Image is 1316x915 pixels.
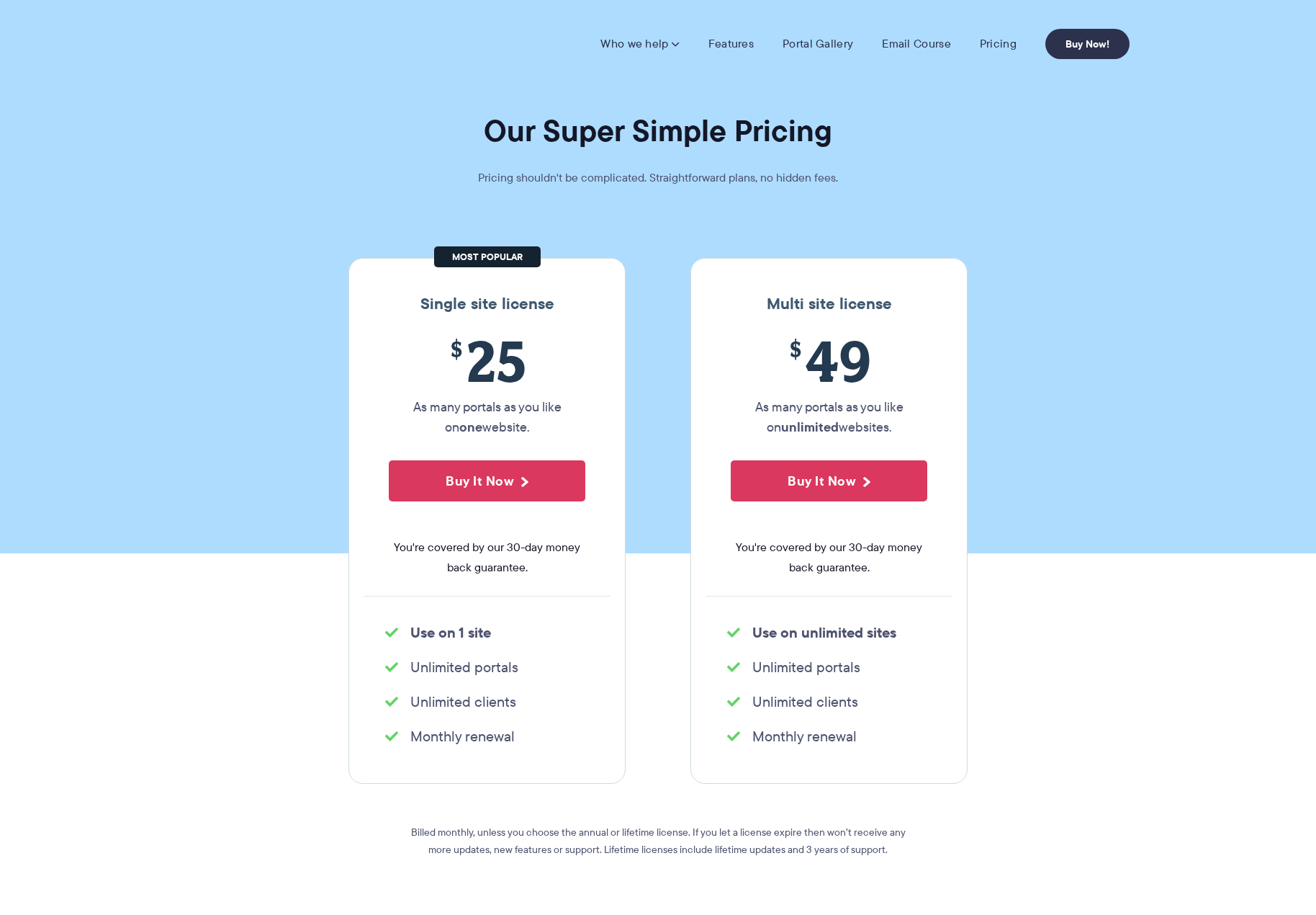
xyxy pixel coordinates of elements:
p: As many portals as you like on websites. [731,397,927,437]
a: Pricing [980,37,1017,51]
li: Unlimited clients [727,692,931,712]
button: Buy It Now [731,460,927,501]
span: 25 [389,328,585,393]
a: Who we help [600,37,679,51]
h3: Multi site license [706,295,952,313]
a: Portal Gallery [783,37,853,51]
a: Buy Now! [1045,29,1130,59]
li: Unlimited portals [727,657,931,677]
p: Billed monthly, unless you choose the annual or lifetime license. If you let a license expire the... [399,824,917,858]
span: 49 [731,328,927,393]
strong: unlimited [781,417,839,437]
strong: Use on 1 site [410,622,491,643]
li: Unlimited clients [385,692,589,712]
span: You're covered by our 30-day money back guarantee. [389,537,585,578]
strong: one [459,417,482,437]
strong: Use on unlimited sites [752,622,896,643]
p: As many portals as you like on website. [389,397,585,437]
p: Pricing shouldn't be complicated. Straightforward plans, no hidden fees. [442,168,874,188]
li: Monthly renewal [727,726,931,746]
button: Buy It Now [389,460,585,501]
li: Monthly renewal [385,726,589,746]
a: Email Course [882,37,951,51]
a: Features [708,37,754,51]
span: You're covered by our 30-day money back guarantee. [731,537,927,578]
h3: Single site license [364,295,610,313]
li: Unlimited portals [385,657,589,677]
